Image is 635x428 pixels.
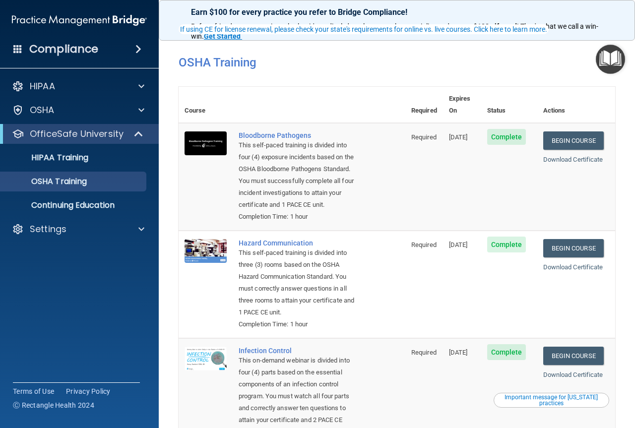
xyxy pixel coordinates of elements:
[543,239,604,257] a: Begin Course
[180,26,547,33] div: If using CE for license renewal, please check your state's requirements for online vs. live cours...
[179,56,615,69] h4: OSHA Training
[239,139,356,211] div: This self-paced training is divided into four (4) exposure incidents based on the OSHA Bloodborne...
[411,133,437,141] span: Required
[6,153,88,163] p: HIPAA Training
[487,237,526,252] span: Complete
[239,239,356,247] a: Hazard Communication
[239,347,356,355] a: Infection Control
[543,263,603,271] a: Download Certificate
[6,177,87,186] p: OSHA Training
[66,386,111,396] a: Privacy Policy
[487,344,526,360] span: Complete
[30,104,55,116] p: OSHA
[12,104,144,116] a: OSHA
[543,371,603,378] a: Download Certificate
[179,87,233,123] th: Course
[239,247,356,318] div: This self-paced training is divided into three (3) rooms based on the OSHA Hazard Communication S...
[204,32,242,40] a: Get Started
[495,394,608,406] div: Important message for [US_STATE] practices
[179,24,549,34] button: If using CE for license renewal, please check your state's requirements for online vs. live cours...
[191,22,598,40] span: ! That's what we call a win-win.
[449,349,468,356] span: [DATE]
[12,80,144,92] a: HIPAA
[596,45,625,74] button: Open Resource Center
[239,318,356,330] div: Completion Time: 1 hour
[13,386,54,396] a: Terms of Use
[473,22,517,30] strong: $100 gift card
[411,349,437,356] span: Required
[481,87,537,123] th: Status
[13,400,94,410] span: Ⓒ Rectangle Health 2024
[443,87,481,123] th: Expires On
[543,156,603,163] a: Download Certificate
[6,200,142,210] p: Continuing Education
[543,347,604,365] a: Begin Course
[29,42,98,56] h4: Compliance
[204,32,241,40] strong: Get Started
[449,241,468,248] span: [DATE]
[449,133,468,141] span: [DATE]
[494,393,609,408] button: Read this if you are a dental practitioner in the state of CA
[12,223,144,235] a: Settings
[543,131,604,150] a: Begin Course
[12,128,144,140] a: OfficeSafe University
[191,22,473,30] span: Refer a friend at any practice, whether it's medical, dental, or any other speciality, and score a
[537,87,615,123] th: Actions
[239,211,356,223] div: Completion Time: 1 hour
[30,80,55,92] p: HIPAA
[191,7,603,17] p: Earn $100 for every practice you refer to Bridge Compliance!
[487,129,526,145] span: Complete
[30,223,66,235] p: Settings
[12,10,147,30] img: PMB logo
[239,131,356,139] a: Bloodborne Pathogens
[405,87,443,123] th: Required
[411,241,437,248] span: Required
[30,128,124,140] p: OfficeSafe University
